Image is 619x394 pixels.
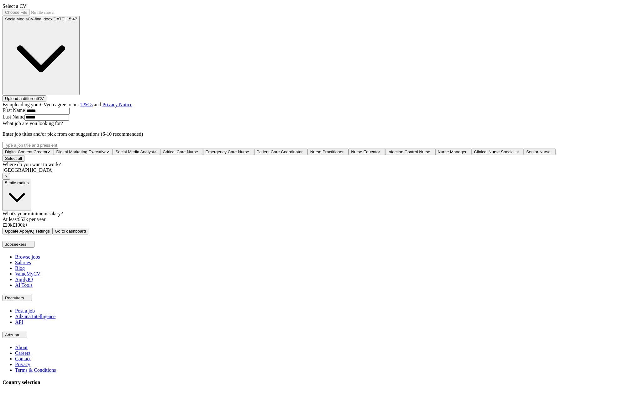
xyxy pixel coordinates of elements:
a: T&Cs [81,102,93,107]
span: Digital Marketing Executive [56,150,107,154]
a: Post a job [15,308,35,313]
label: First Name [3,108,25,113]
span: per year [29,217,45,222]
a: Terms & Conditions [15,367,56,373]
a: ValueMyCV [15,271,40,276]
label: Where do you want to work? [3,162,61,167]
span: Emergency Care Nurse [206,150,249,154]
img: toggle icon [28,243,32,246]
input: Type a job title and press enter [3,142,58,149]
a: Contact [15,356,31,361]
span: Critical Care Nurse [163,150,198,154]
span: ✓ [48,150,51,154]
a: Privacy [15,362,30,367]
label: Select a CV [3,3,26,9]
span: Digital Content Creator [5,150,48,154]
span: Nurse Educator [351,150,380,154]
span: ✓ [107,150,110,154]
label: What job are you looking for? [3,121,63,126]
span: £ 20 k [3,222,13,228]
span: Adzuna [5,333,19,337]
span: £ 53k [18,217,28,222]
span: Social Media Analyst [115,150,154,154]
span: Nurse Manager [438,150,467,154]
a: ApplyIQ [15,277,33,282]
span: × [5,174,8,179]
img: toggle icon [25,297,29,299]
a: Blog [15,265,25,271]
span: Patient Care Coordinator [257,150,303,154]
label: Last Name [3,114,24,119]
span: Recruiters [5,296,24,300]
span: ✓ [154,150,157,154]
a: About [15,345,28,350]
span: 5 mile radius [5,181,29,185]
div: By uploading your CV you agree to our and . [3,102,616,108]
button: Go to dashboard [52,228,88,234]
img: toggle icon [20,334,25,336]
a: AI Tools [15,282,33,288]
span: [DATE] 15:47 [52,17,77,21]
span: £ 100 k+ [13,222,28,228]
span: SocialMediaCV-final.docx [5,17,52,21]
span: Nurse Practitioner [310,150,344,154]
a: Salaries [15,260,31,265]
span: At least [3,217,18,222]
button: Select all [3,155,24,162]
label: What's your minimum salary? [3,211,63,216]
span: Senior Nurse [526,150,551,154]
a: Browse jobs [15,254,40,260]
h4: Country selection [3,380,616,385]
div: [GEOGRAPHIC_DATA] [3,167,616,173]
a: Adzuna Intelligence [15,314,55,319]
a: API [15,319,23,325]
span: Infection Control Nurse [388,150,430,154]
button: Upload a differentCV [3,95,46,102]
button: Update ApplyIQ settings [3,228,52,234]
a: Privacy Notice [102,102,133,107]
a: Careers [15,350,30,356]
span: Clinical Nurse Specialist [474,150,519,154]
p: Enter job titles and/or pick from our suggestions (6-10 recommended) [3,131,616,137]
span: Jobseekers [5,242,26,247]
